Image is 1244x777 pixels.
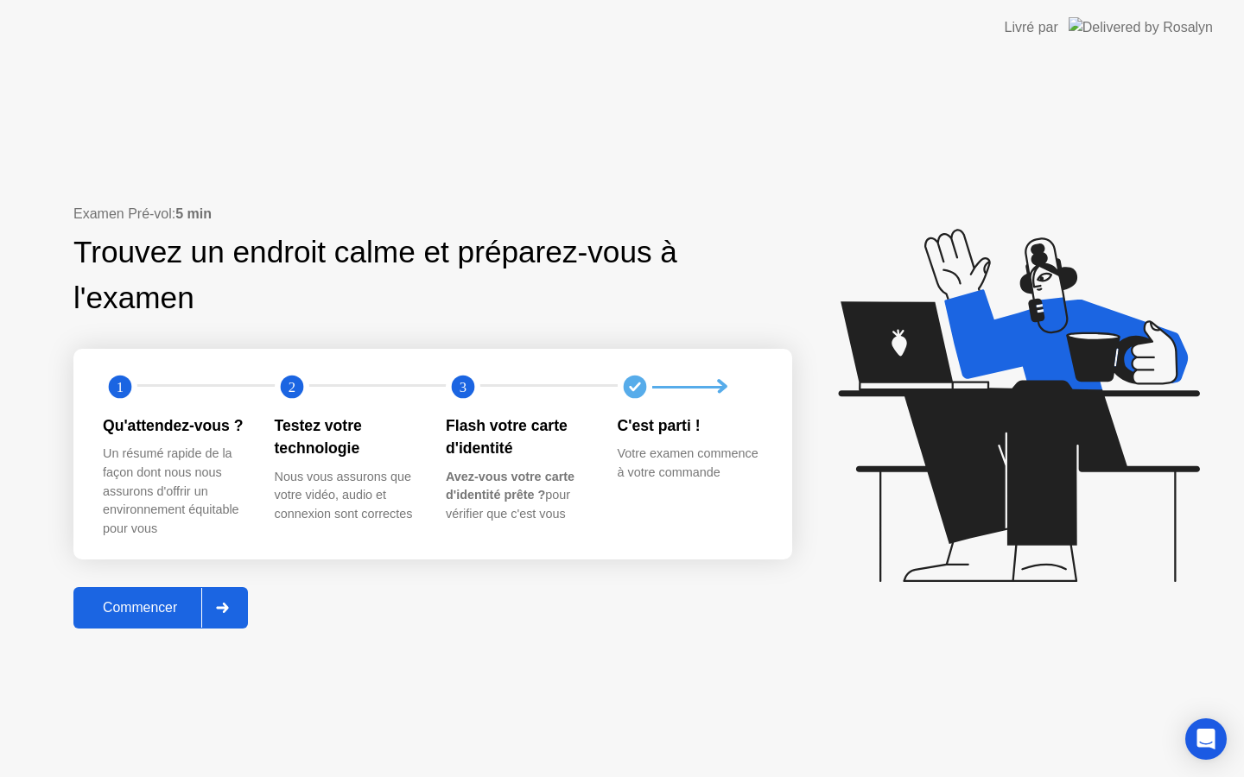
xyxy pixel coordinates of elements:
button: Commencer [73,587,248,629]
div: C'est parti ! [618,414,762,437]
text: 2 [288,379,295,395]
div: Nous vous assurons que votre vidéo, audio et connexion sont correctes [275,468,419,524]
text: 1 [117,379,124,395]
div: pour vérifier que c'est vous [446,468,590,524]
div: Flash votre carte d'identité [446,414,590,460]
div: Un résumé rapide de la façon dont nous nous assurons d'offrir un environnement équitable pour vous [103,445,247,538]
div: Commencer [79,600,201,616]
div: Livré par [1005,17,1058,38]
text: 3 [460,379,466,395]
div: Qu'attendez-vous ? [103,414,247,437]
div: Testez votre technologie [275,414,419,460]
div: Open Intercom Messenger [1185,718,1227,760]
b: Avez-vous votre carte d'identité prête ? [446,470,574,502]
b: 5 min [175,206,212,221]
div: Examen Pré-vol: [73,204,792,224]
div: Trouvez un endroit calme et préparez-vous à l'examen [73,230,682,321]
img: Delivered by Rosalyn [1069,17,1213,37]
div: Votre examen commence à votre commande [618,445,762,482]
